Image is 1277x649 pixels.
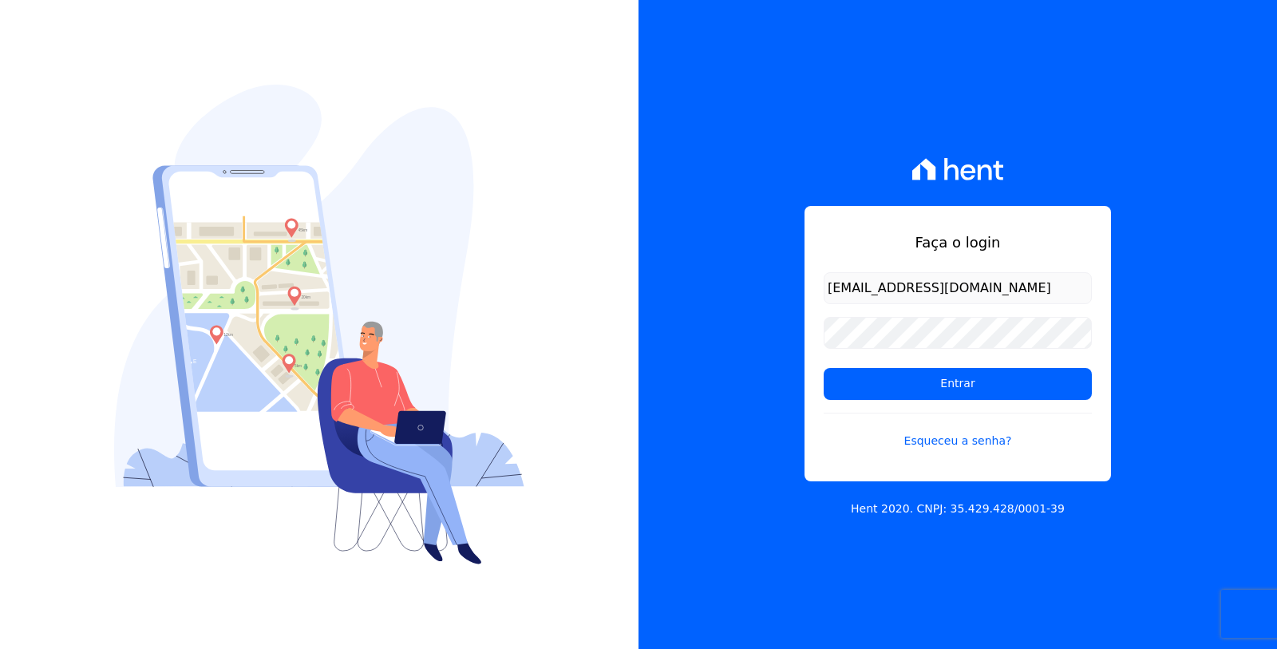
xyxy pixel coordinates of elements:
p: Hent 2020. CNPJ: 35.429.428/0001-39 [851,501,1065,517]
h1: Faça o login [824,232,1092,253]
a: Esqueceu a senha? [824,413,1092,449]
input: Email [824,272,1092,304]
img: Login [114,85,524,564]
input: Entrar [824,368,1092,400]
